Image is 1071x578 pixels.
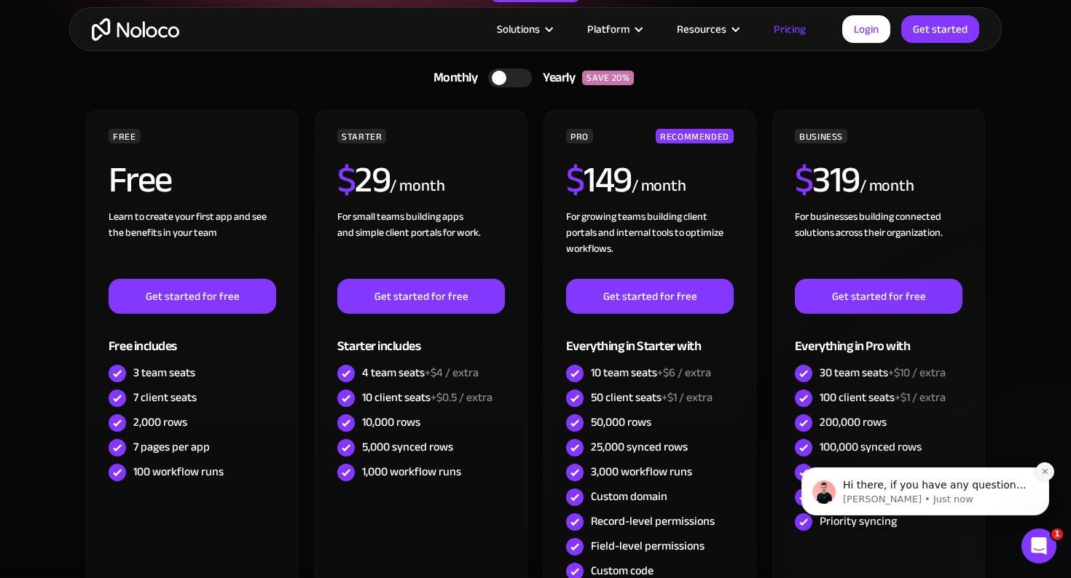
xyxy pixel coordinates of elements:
div: 50 client seats [591,389,713,405]
a: Get started for free [566,279,734,314]
span: +$1 / extra [662,387,713,408]
iframe: Intercom notifications message [780,376,1071,539]
div: 7 client seats [133,389,197,405]
a: Pricing [756,20,824,39]
span: 1 [1051,528,1063,540]
div: 3,000 workflow runs [591,464,692,480]
a: home [92,18,179,41]
button: Dismiss notification [256,87,275,106]
h2: 149 [566,162,632,198]
div: 2,000 rows [133,414,187,430]
a: Get started for free [109,279,276,314]
div: Solutions [497,20,540,39]
h2: 319 [795,162,860,198]
div: 100 workflow runs [133,464,224,480]
div: For small teams building apps and simple client portals for work. ‍ [337,209,505,279]
p: Message from Darragh, sent Just now [63,117,251,130]
div: message notification from Darragh, Just now. Hi there, if you have any questions about our pricin... [22,92,270,140]
div: Field-level permissions [591,538,705,554]
div: Custom domain [591,488,667,504]
span: +$0.5 / extra [431,387,493,408]
span: $ [795,146,813,214]
div: Everything in Starter with [566,314,734,361]
a: Login [842,15,890,43]
div: Resources [659,20,756,39]
div: STARTER [337,129,386,143]
span: $ [337,146,356,214]
div: Resources [677,20,726,39]
h2: Free [109,162,172,198]
div: Platform [569,20,659,39]
div: 1,000 workflow runs [362,464,461,480]
div: / month [632,175,686,198]
span: +$6 / extra [657,362,711,384]
div: 50,000 rows [591,414,651,430]
div: 7 pages per app [133,439,210,455]
div: 5,000 synced rows [362,439,453,455]
div: Starter includes [337,314,505,361]
div: RECOMMENDED [656,129,734,143]
div: 4 team seats [362,365,479,381]
div: 30 team seats [820,365,946,381]
p: Hi there, if you have any questions about our pricing, just let us know! [GEOGRAPHIC_DATA] [63,103,251,117]
div: Solutions [479,20,569,39]
div: PRO [566,129,593,143]
div: Learn to create your first app and see the benefits in your team ‍ [109,209,276,279]
img: Profile image for Darragh [33,105,56,128]
div: Record-level permissions [591,513,715,529]
div: Everything in Pro with [795,314,962,361]
div: Free includes [109,314,276,361]
a: Get started for free [337,279,505,314]
iframe: Intercom live chat [1021,528,1056,563]
div: 10,000 rows [362,414,420,430]
div: 10 client seats [362,389,493,405]
div: 25,000 synced rows [591,439,688,455]
div: For growing teams building client portals and internal tools to optimize workflows. [566,209,734,279]
div: SAVE 20% [582,71,634,85]
div: BUSINESS [795,129,847,143]
a: Get started for free [795,279,962,314]
span: +$10 / extra [888,362,946,384]
div: 10 team seats [591,365,711,381]
span: +$4 / extra [425,362,479,384]
div: Platform [587,20,629,39]
div: / month [390,175,444,198]
a: Get started [901,15,979,43]
h2: 29 [337,162,391,198]
div: FREE [109,129,141,143]
div: Monthly [415,67,489,89]
div: Yearly [532,67,582,89]
div: / month [860,175,914,198]
div: For businesses building connected solutions across their organization. ‍ [795,209,962,279]
span: $ [566,146,584,214]
div: 3 team seats [133,365,195,381]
